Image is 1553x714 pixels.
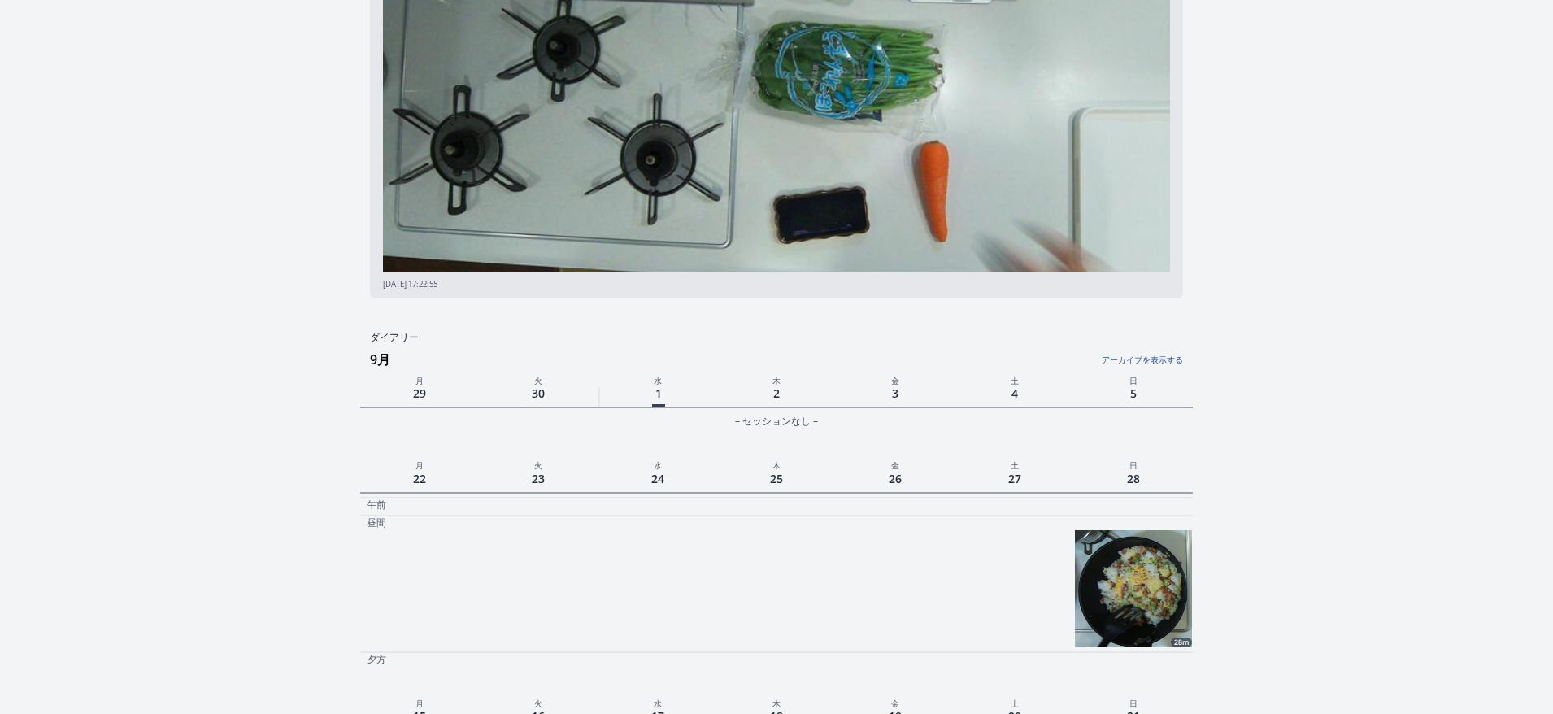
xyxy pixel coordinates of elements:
[1171,638,1192,647] div: 28m
[410,468,429,490] span: 22
[836,457,955,472] p: 金
[360,695,479,710] p: 月
[410,382,429,404] span: 29
[648,468,668,490] span: 24
[479,695,598,710] p: 火
[370,346,1193,372] h3: 9月
[836,372,955,387] p: 金
[1008,382,1021,404] span: 4
[479,457,598,472] p: 火
[367,516,386,529] p: 昼間
[598,695,717,710] p: 水
[1074,457,1193,472] p: 日
[885,468,905,490] span: 26
[360,457,479,472] p: 月
[529,468,548,490] span: 23
[717,457,836,472] p: 木
[383,279,437,290] span: [DATE] 17:22:55
[360,411,1193,431] div: – セッションなし –
[652,382,665,407] span: 1
[360,331,1193,345] h2: ダイアリー
[955,372,1073,387] p: 土
[529,382,548,404] span: 30
[598,457,717,472] p: 水
[1075,530,1192,647] img: 250928055219_thumb.jpeg
[1075,530,1192,647] a: 28m
[836,695,955,710] p: 金
[1005,468,1024,490] span: 27
[717,372,836,387] p: 木
[767,468,786,490] span: 25
[360,372,479,387] p: 月
[717,695,836,710] p: 木
[598,372,717,387] p: 水
[479,372,598,387] p: 火
[367,498,386,512] p: 午前
[770,382,783,404] span: 2
[1124,468,1143,490] span: 28
[1127,382,1140,404] span: 5
[955,457,1073,472] p: 土
[906,345,1183,366] a: アーカイブを表示する
[889,382,902,404] span: 3
[367,653,386,666] p: 夕方
[1074,695,1193,710] p: 日
[1074,372,1193,387] p: 日
[955,695,1073,710] p: 土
